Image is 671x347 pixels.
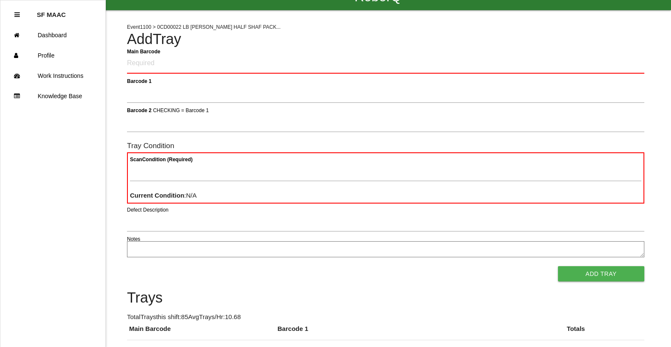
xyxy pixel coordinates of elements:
[0,66,105,86] a: Work Instructions
[558,266,644,281] button: Add Tray
[127,78,152,84] b: Barcode 1
[130,192,184,199] b: Current Condition
[276,324,565,340] th: Barcode 1
[127,235,140,243] label: Notes
[153,107,209,113] span: CHECKING = Barcode 1
[130,157,193,162] b: Scan Condition (Required)
[565,324,644,340] th: Totals
[127,206,168,214] label: Defect Description
[127,54,644,74] input: Required
[127,48,160,54] b: Main Barcode
[127,324,276,340] th: Main Barcode
[0,45,105,66] a: Profile
[127,312,644,322] p: Total Trays this shift: 85 Avg Trays /Hr: 10.68
[14,5,20,25] div: Close
[130,192,197,199] span: : N/A
[127,24,281,30] span: Event 1100 > 0CD00022 LB [PERSON_NAME] HALF SHAF PACK...
[127,290,644,306] h4: Trays
[127,31,644,47] h4: Add Tray
[0,25,105,45] a: Dashboard
[37,5,66,18] p: SF MAAC
[0,86,105,106] a: Knowledge Base
[127,142,644,150] h6: Tray Condition
[127,107,152,113] b: Barcode 2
